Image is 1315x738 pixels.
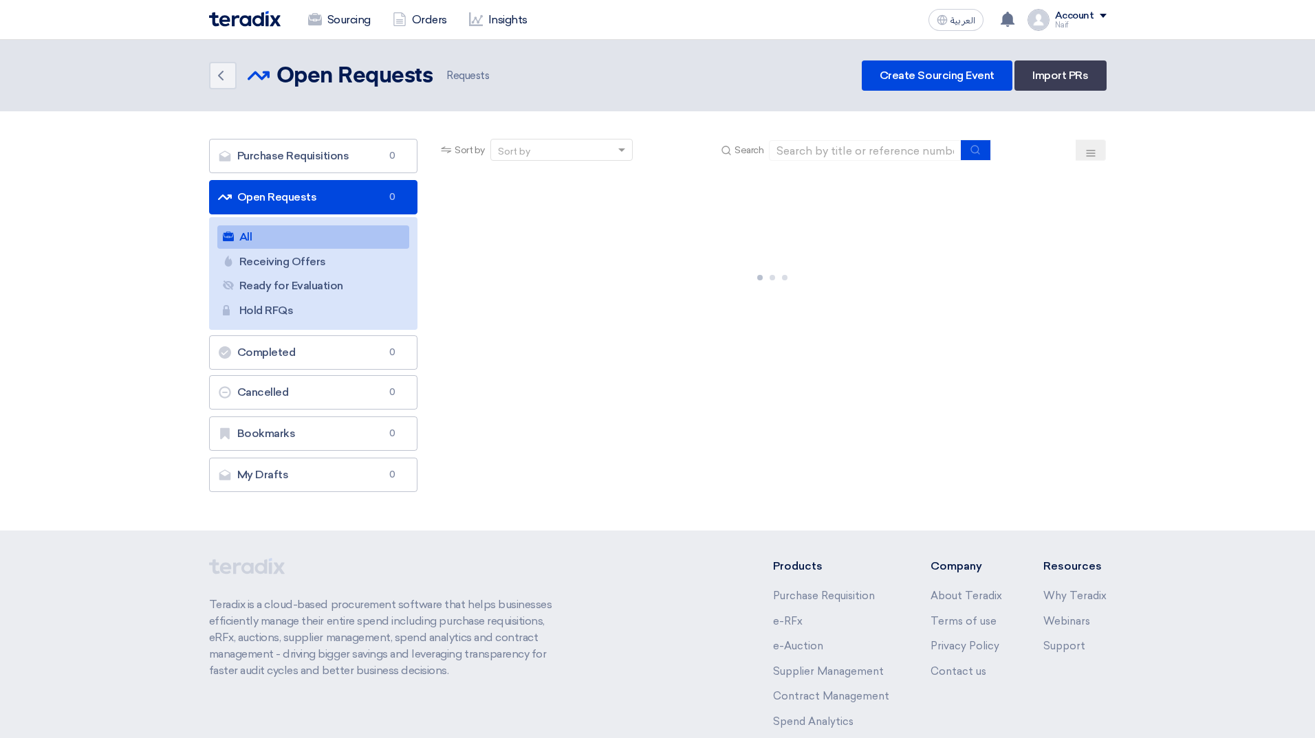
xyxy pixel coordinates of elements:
[773,715,854,728] a: Spend Analytics
[1014,60,1106,91] a: Import PRs
[931,615,997,627] a: Terms of use
[455,143,485,157] span: Sort by
[498,144,530,159] div: Sort by
[1055,10,1094,22] div: Account
[773,590,875,602] a: Purchase Requisition
[769,140,961,161] input: Search by title or reference number
[276,63,433,90] h2: Open Requests
[1043,615,1090,627] a: Webinars
[931,665,986,678] a: Contact us
[773,665,884,678] a: Supplier Management
[950,16,975,25] span: العربية
[773,640,823,652] a: e-Auction
[384,427,400,440] span: 0
[1043,590,1107,602] a: Why Teradix
[931,640,999,652] a: Privacy Policy
[773,690,889,702] a: Contract Management
[444,68,489,84] span: Requests
[382,5,458,35] a: Orders
[928,9,983,31] button: العربية
[1055,21,1107,29] div: Naif
[773,615,803,627] a: e-RFx
[931,590,1002,602] a: About Teradix
[209,180,418,214] a: Open Requests0
[458,5,539,35] a: Insights
[209,596,568,679] p: Teradix is a cloud-based procurement software that helps businesses efficiently manage their enti...
[209,335,418,370] a: Completed0
[217,274,410,298] a: Ready for Evaluation
[209,416,418,451] a: Bookmarks0
[773,558,889,574] li: Products
[384,149,400,163] span: 0
[217,299,410,322] a: Hold RFQs
[384,468,400,482] span: 0
[1043,558,1107,574] li: Resources
[297,5,382,35] a: Sourcing
[209,458,418,492] a: My Drafts0
[209,11,281,27] img: Teradix logo
[1028,9,1050,31] img: profile_test.png
[1043,640,1085,652] a: Support
[217,250,410,273] a: Receiving Offers
[384,346,400,359] span: 0
[209,375,418,410] a: Cancelled0
[735,143,763,157] span: Search
[209,139,418,173] a: Purchase Requisitions0
[862,60,1012,91] a: Create Sourcing Event
[384,385,400,399] span: 0
[217,225,410,249] a: All
[384,190,400,204] span: 0
[931,558,1002,574] li: Company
